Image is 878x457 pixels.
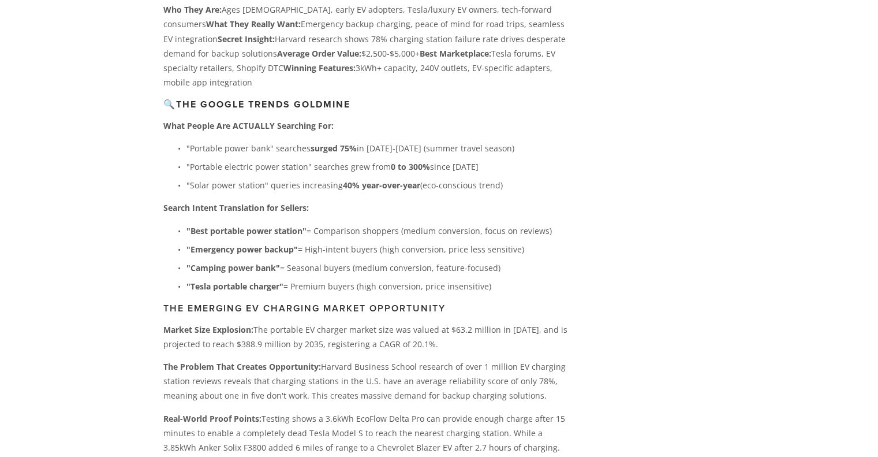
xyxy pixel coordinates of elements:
[283,62,356,73] strong: Winning Features:
[163,202,309,213] strong: Search Intent Translation for Sellers:
[163,4,222,15] strong: Who They Are:
[186,262,280,273] strong: "Camping power bank"
[277,48,361,59] strong: Average Order Value:
[163,120,334,131] strong: What People Are ACTUALLY Searching For:
[420,48,491,59] strong: Best Marketplace:
[218,34,275,44] strong: Secret Insight:
[186,225,307,236] strong: "Best portable power station"
[163,413,261,424] strong: Real-World Proof Points:
[206,18,301,29] strong: What They Really Want:
[163,361,321,372] strong: The Problem That Creates Opportunity:
[186,244,298,255] strong: "Emergency power backup"
[163,2,568,90] p: Ages [DEMOGRAPHIC_DATA], early EV adopters, Tesla/luxury EV owners, tech-forward consumers Emerge...
[343,180,420,191] strong: 40% year-over-year
[186,224,568,238] p: = Comparison shoppers (medium conversion, focus on reviews)
[186,279,568,293] p: = Premium buyers (high conversion, price insensitive)
[186,178,568,192] p: "Solar power station" queries increasing (eco-conscious trend)
[163,99,568,110] h3: 🔍
[186,281,283,292] strong: "Tesla portable charger"
[163,322,568,351] p: The portable EV charger market size was valued at $63.2 million in [DATE], and is projected to re...
[186,141,568,155] p: "Portable power bank" searches in [DATE]-[DATE] (summer travel season)
[163,359,568,403] p: Harvard Business School research of over 1 million EV charging station reviews reveals that charg...
[163,303,568,314] h3: The Emerging EV Charging Market Opportunity
[186,159,568,174] p: "Portable electric power station" searches grew from since [DATE]
[163,324,253,335] strong: Market Size Explosion:
[311,143,357,154] strong: surged 75%
[186,242,568,257] p: = High-intent buyers (high conversion, price less sensitive)
[163,411,568,455] p: Testing shows a 3.6kWh EcoFlow Delta Pro can provide enough charge after 15 minutes to enable a c...
[176,98,350,111] strong: The Google Trends Goldmine
[391,161,430,172] strong: 0 to 300%
[186,261,568,275] p: = Seasonal buyers (medium conversion, feature-focused)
